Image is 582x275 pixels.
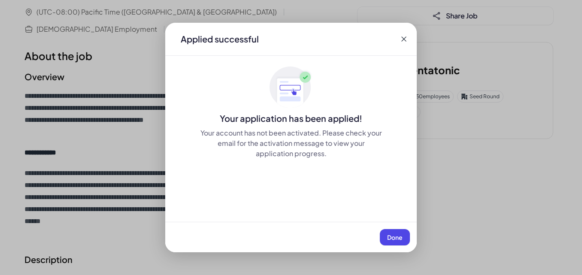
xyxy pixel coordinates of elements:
[270,66,312,109] img: ApplyedMaskGroup3.svg
[200,128,382,159] div: Your account has not been activated. Please check your email for the activation message to view y...
[380,229,410,245] button: Done
[165,112,417,124] div: Your application has been applied!
[387,233,403,241] span: Done
[181,33,259,45] div: Applied successful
